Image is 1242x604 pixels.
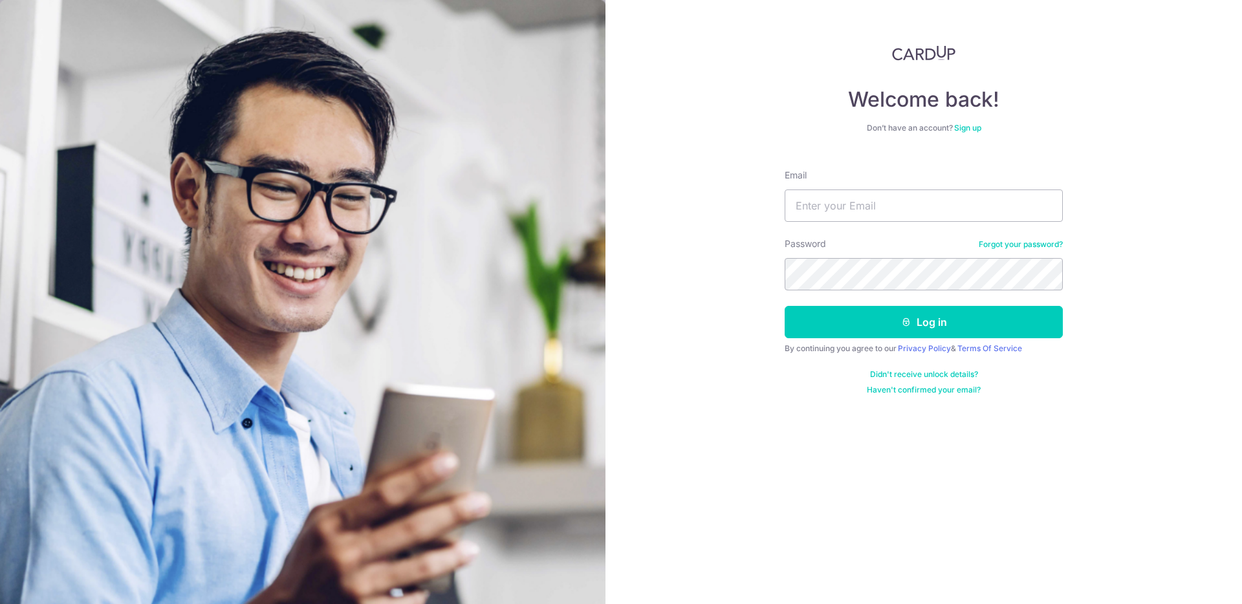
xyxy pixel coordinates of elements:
[785,237,826,250] label: Password
[892,45,955,61] img: CardUp Logo
[979,239,1063,250] a: Forgot your password?
[957,343,1022,353] a: Terms Of Service
[785,306,1063,338] button: Log in
[785,169,807,182] label: Email
[785,87,1063,113] h4: Welcome back!
[785,189,1063,222] input: Enter your Email
[954,123,981,133] a: Sign up
[785,123,1063,133] div: Don’t have an account?
[870,369,978,380] a: Didn't receive unlock details?
[785,343,1063,354] div: By continuing you agree to our &
[898,343,951,353] a: Privacy Policy
[867,385,981,395] a: Haven't confirmed your email?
